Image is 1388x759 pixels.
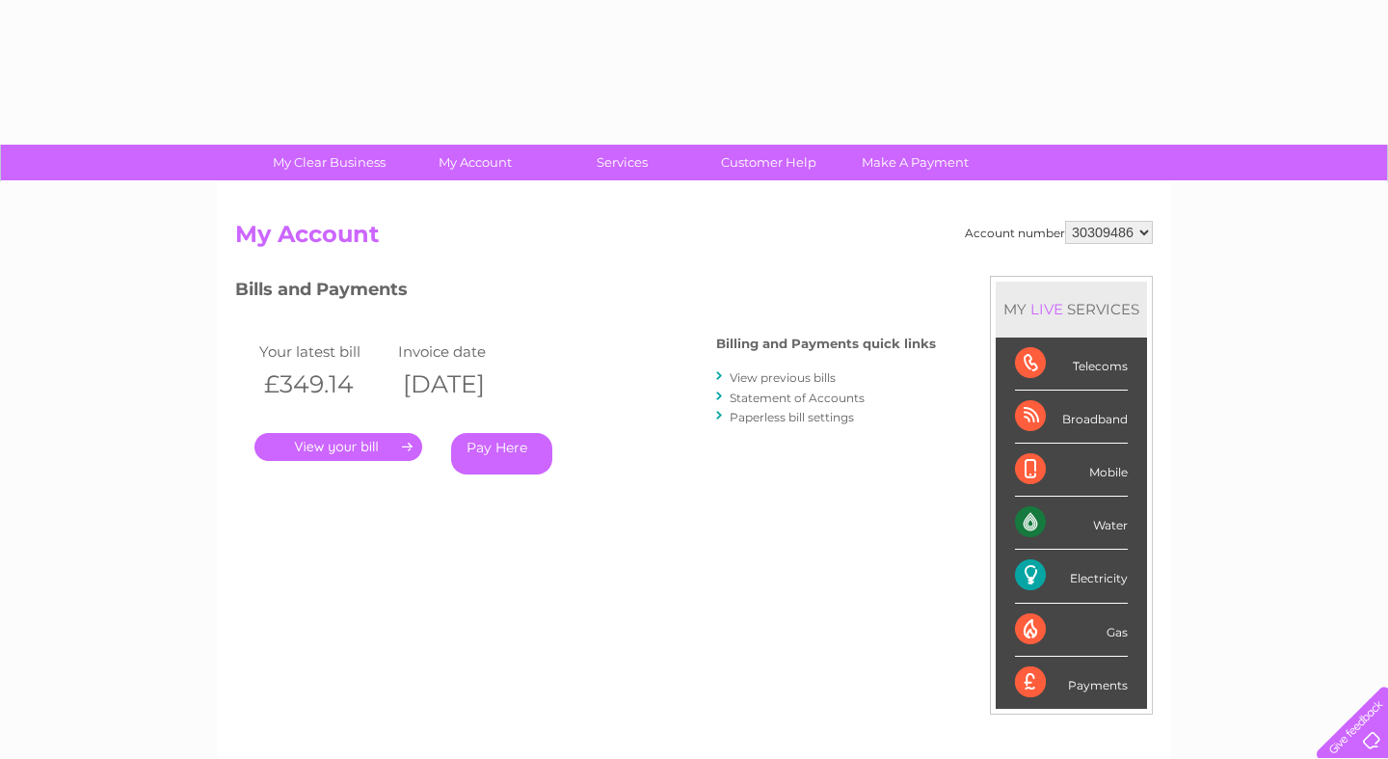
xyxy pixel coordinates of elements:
th: [DATE] [393,365,532,404]
div: Payments [1015,657,1128,709]
a: Customer Help [689,145,848,180]
div: Telecoms [1015,338,1128,391]
div: Mobile [1015,444,1128,497]
a: Make A Payment [836,145,995,180]
div: LIVE [1027,300,1067,318]
th: £349.14 [254,365,393,404]
a: My Clear Business [250,145,409,180]
div: Account number [965,221,1153,244]
h3: Bills and Payments [235,276,936,310]
a: . [254,433,422,461]
div: MY SERVICES [996,282,1147,337]
a: Paperless bill settings [730,410,854,424]
a: Statement of Accounts [730,391,865,405]
a: My Account [396,145,555,180]
div: Water [1015,497,1128,550]
div: Gas [1015,604,1128,657]
h4: Billing and Payments quick links [716,337,936,351]
td: Invoice date [393,339,532,365]
div: Broadband [1015,391,1128,444]
a: Pay Here [451,433,552,474]
div: Electricity [1015,550,1128,603]
td: Your latest bill [254,339,393,365]
a: View previous bills [730,370,836,385]
a: Services [543,145,702,180]
h2: My Account [235,221,1153,258]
